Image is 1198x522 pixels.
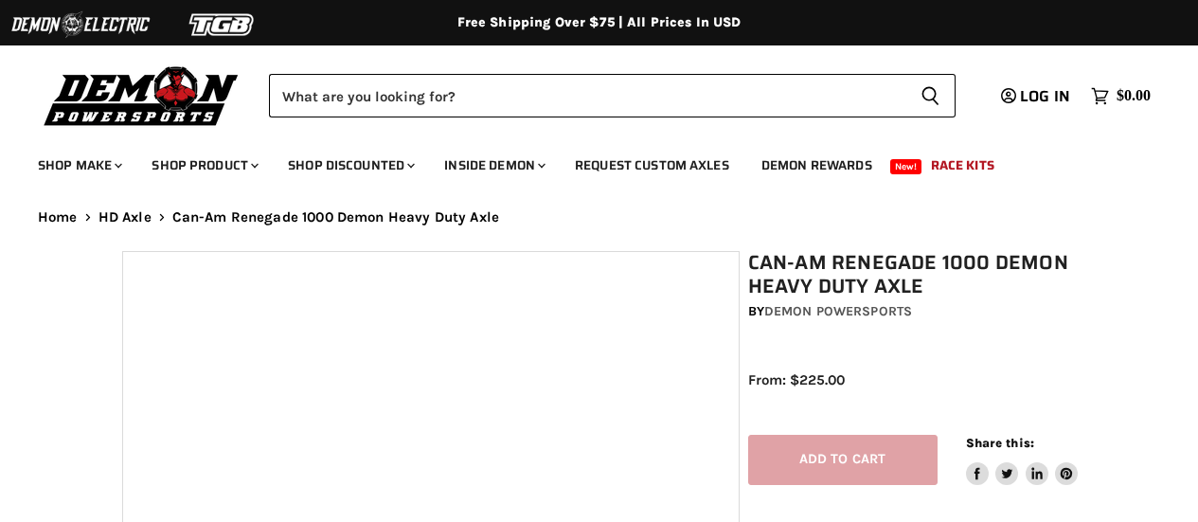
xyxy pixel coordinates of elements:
h1: Can-Am Renegade 1000 Demon Heavy Duty Axle [748,251,1085,298]
div: by [748,301,1085,322]
img: TGB Logo 2 [152,7,294,43]
a: Demon Rewards [747,146,886,185]
a: Inside Demon [430,146,557,185]
span: Share this: [966,436,1034,450]
span: Log in [1020,84,1070,108]
a: Shop Make [24,146,134,185]
a: Shop Discounted [274,146,426,185]
img: Demon Electric Logo 2 [9,7,152,43]
button: Search [905,74,956,117]
ul: Main menu [24,138,1146,185]
a: Log in [992,88,1082,105]
a: Demon Powersports [764,303,912,319]
span: Can-Am Renegade 1000 Demon Heavy Duty Axle [172,209,499,225]
a: Race Kits [917,146,1009,185]
span: From: $225.00 [748,371,845,388]
span: $0.00 [1117,87,1151,105]
a: $0.00 [1082,82,1160,110]
aside: Share this: [966,435,1079,485]
img: Demon Powersports [38,62,245,129]
a: Shop Product [137,146,270,185]
a: Request Custom Axles [561,146,743,185]
span: New! [890,159,922,174]
input: Search [269,74,905,117]
a: Home [38,209,78,225]
a: HD Axle [98,209,152,225]
form: Product [269,74,956,117]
